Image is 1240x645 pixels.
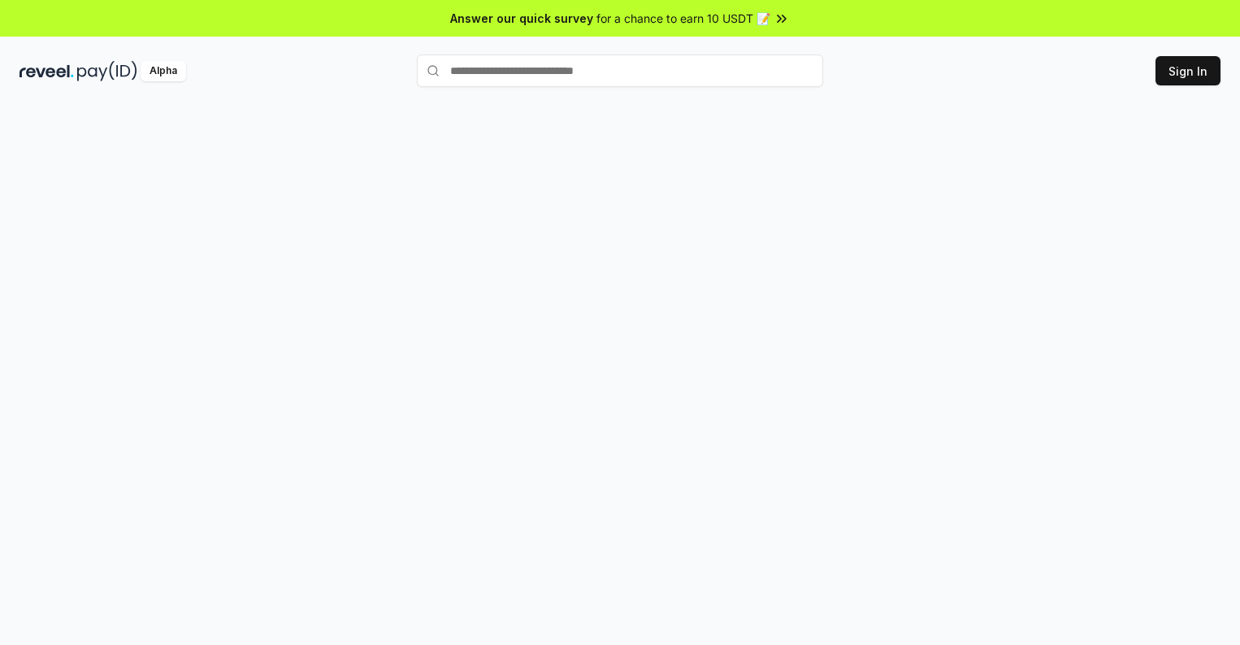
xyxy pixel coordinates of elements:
[77,61,137,81] img: pay_id
[596,10,770,27] span: for a chance to earn 10 USDT 📝
[1155,56,1220,85] button: Sign In
[141,61,186,81] div: Alpha
[450,10,593,27] span: Answer our quick survey
[20,61,74,81] img: reveel_dark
